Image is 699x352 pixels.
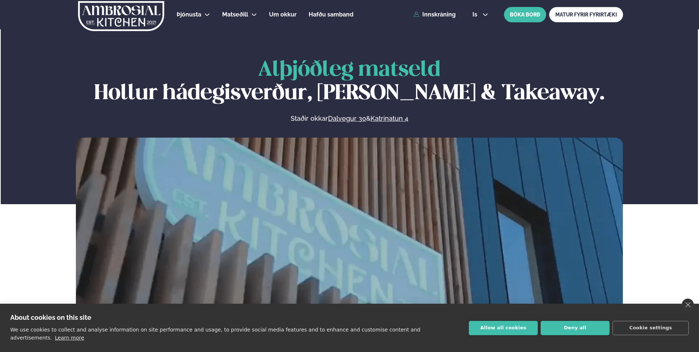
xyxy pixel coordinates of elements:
[269,10,297,19] a: Um okkur
[177,10,201,19] a: Þjónusta
[413,11,456,18] a: Innskráning
[76,59,623,105] h1: Hollur hádegisverður, [PERSON_NAME] & Takeaway.
[258,60,441,80] span: Alþjóðleg matseld
[10,314,91,321] strong: About cookies on this site
[682,299,694,311] a: close
[467,12,494,18] button: is
[371,114,408,123] a: Katrinatun 4
[269,11,297,18] span: Um okkur
[469,321,538,335] button: Allow all cookies
[309,11,353,18] span: Hafðu samband
[10,327,420,341] p: We use cookies to collect and analyse information on site performance and usage, to provide socia...
[472,12,479,18] span: is
[612,321,689,335] button: Cookie settings
[328,114,366,123] a: Dalvegur 30
[549,7,623,22] a: MATUR FYRIR FYRIRTÆKI
[55,335,84,341] a: Learn more
[177,11,201,18] span: Þjónusta
[222,10,248,19] a: Matseðill
[222,11,248,18] span: Matseðill
[309,10,353,19] a: Hafðu samband
[211,114,488,123] p: Staðir okkar &
[504,7,546,22] button: BÓKA BORÐ
[541,321,610,335] button: Deny all
[77,1,165,31] img: logo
